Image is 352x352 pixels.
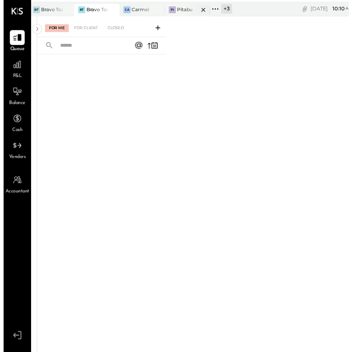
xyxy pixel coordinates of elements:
a: P&L [0,58,28,81]
span: Balance [6,102,22,109]
div: Pitabu [177,6,193,13]
div: Ca [122,6,130,14]
span: P&L [10,74,19,81]
a: Queue [0,31,28,54]
span: Accountant [2,192,26,199]
div: For Me [42,25,67,33]
div: Bravo Toast – [GEOGRAPHIC_DATA] [38,6,60,13]
div: + 3 [222,4,233,14]
a: Balance [0,86,28,109]
div: BT [76,6,83,14]
div: BT [30,6,37,14]
div: Pi [169,6,176,14]
div: For Client [68,25,100,33]
div: Bravo Toast – [GEOGRAPHIC_DATA] [85,6,106,13]
span: Vendors [6,157,23,164]
span: Queue [7,47,22,54]
div: Carmel [131,6,148,13]
div: Closed [102,25,127,33]
a: Cash [0,113,28,136]
a: Vendors [0,141,28,164]
div: copy link [303,5,311,13]
span: Cash [9,129,19,136]
a: Accountant [0,176,28,199]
